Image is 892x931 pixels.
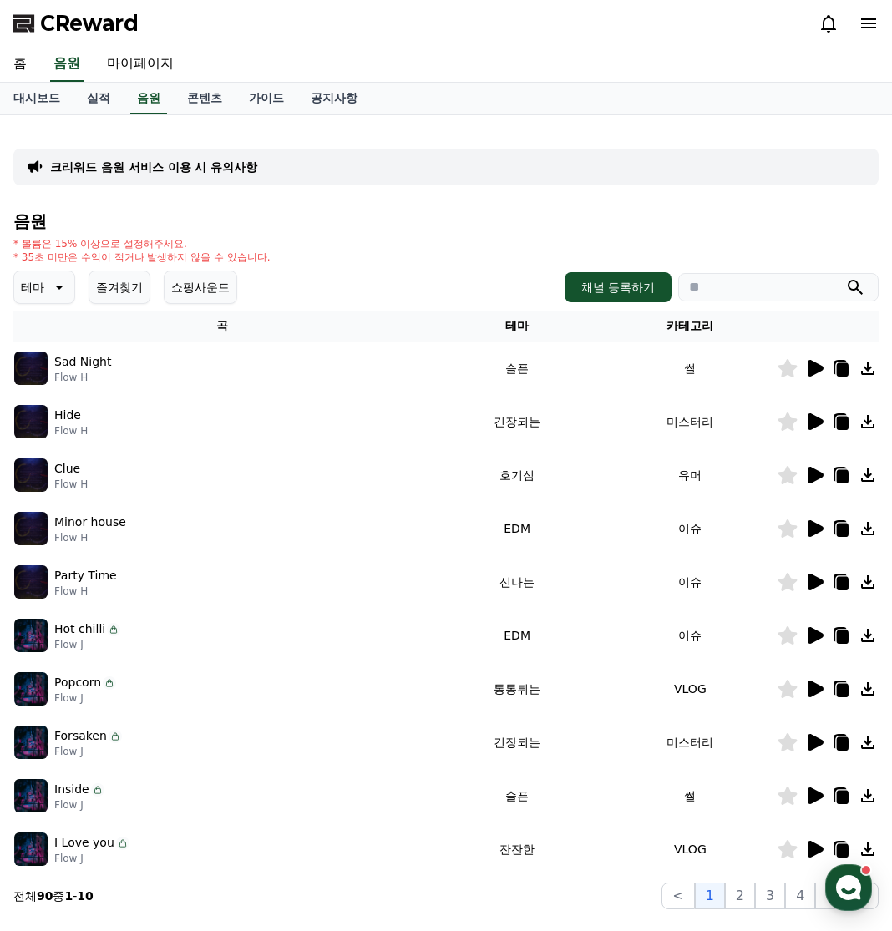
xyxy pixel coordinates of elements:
img: music [14,619,48,652]
td: EDM [430,502,603,555]
td: 잔잔한 [430,822,603,876]
p: 테마 [21,276,44,299]
a: 홈 [5,529,110,571]
td: 이슈 [604,609,777,662]
td: 썰 [604,342,777,395]
p: Flow J [54,852,129,865]
p: Flow H [54,424,88,438]
span: 설정 [258,554,278,568]
td: VLOG [604,662,777,716]
a: 크리워드 음원 서비스 이용 시 유의사항 [50,159,257,175]
button: 1 [695,883,725,909]
td: 슬픈 [430,769,603,822]
td: 긴장되는 [430,716,603,769]
td: EDM [430,609,603,662]
p: Party Time [54,567,117,584]
p: Flow H [54,371,111,384]
img: music [14,352,48,385]
img: music [14,458,48,492]
td: 긴장되는 [430,395,603,448]
td: 썰 [604,769,777,822]
img: music [14,565,48,599]
a: 대화 [110,529,215,571]
td: 이슈 [604,555,777,609]
button: 즐겨찾기 [89,271,150,304]
td: 신나는 [430,555,603,609]
a: 마이페이지 [94,47,187,82]
p: Forsaken [54,727,107,745]
p: Hide [54,407,81,424]
p: * 35초 미만은 수익이 적거나 발생하지 않을 수 있습니다. [13,250,271,264]
a: CReward [13,10,139,37]
button: 4 [785,883,815,909]
td: 슬픈 [430,342,603,395]
td: 유머 [604,448,777,502]
p: * 볼륨은 15% 이상으로 설정해주세요. [13,237,271,250]
td: 호기심 [430,448,603,502]
p: Flow H [54,584,117,598]
img: music [14,672,48,706]
a: 실적 [73,83,124,114]
th: 카테고리 [604,311,777,342]
p: I Love you [54,834,114,852]
img: music [14,405,48,438]
p: Flow J [54,638,120,651]
p: Flow H [54,478,88,491]
button: 5 [815,883,845,909]
td: 통통튀는 [430,662,603,716]
th: 곡 [13,311,430,342]
a: 콘텐츠 [174,83,236,114]
span: 홈 [53,554,63,568]
strong: 1 [64,889,73,903]
img: music [14,779,48,812]
strong: 90 [37,889,53,903]
button: 채널 등록하기 [565,272,672,302]
a: 공지사항 [297,83,371,114]
a: 가이드 [236,83,297,114]
strong: 10 [77,889,93,903]
td: VLOG [604,822,777,876]
img: music [14,512,48,545]
button: 3 [755,883,785,909]
p: Sad Night [54,353,111,371]
button: < [661,883,694,909]
img: music [14,832,48,866]
p: Minor house [54,514,126,531]
button: 2 [725,883,755,909]
a: 음원 [50,47,84,82]
h4: 음원 [13,212,879,230]
td: 미스터리 [604,395,777,448]
p: Flow J [54,745,122,758]
th: 테마 [430,311,603,342]
p: Hot chilli [54,620,105,638]
a: 설정 [215,529,321,571]
td: 이슈 [604,502,777,555]
span: CReward [40,10,139,37]
p: Flow H [54,531,126,544]
a: 음원 [130,83,167,114]
p: Inside [54,781,89,798]
img: music [14,726,48,759]
p: Clue [54,460,80,478]
button: 쇼핑사운드 [164,271,237,304]
td: 미스터리 [604,716,777,769]
p: Flow J [54,798,104,812]
p: Flow J [54,691,116,705]
button: 테마 [13,271,75,304]
p: 전체 중 - [13,888,94,904]
span: 대화 [153,555,173,569]
p: Popcorn [54,674,101,691]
